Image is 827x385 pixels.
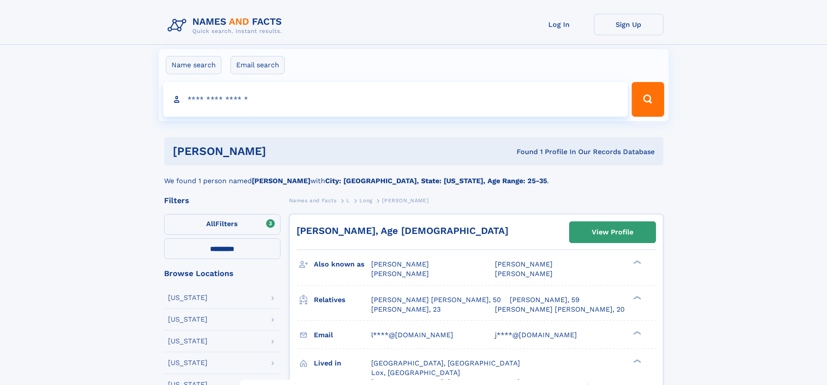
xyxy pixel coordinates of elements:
[325,177,547,185] b: City: [GEOGRAPHIC_DATA], State: [US_STATE], Age Range: 25-35
[592,222,633,242] div: View Profile
[631,260,642,265] div: ❯
[495,305,625,314] a: [PERSON_NAME] [PERSON_NAME], 20
[346,197,350,204] span: L
[164,214,280,235] label: Filters
[164,270,280,277] div: Browse Locations
[297,225,508,236] a: [PERSON_NAME], Age [DEMOGRAPHIC_DATA]
[391,147,655,157] div: Found 1 Profile In Our Records Database
[173,146,392,157] h1: [PERSON_NAME]
[510,295,580,305] a: [PERSON_NAME], 59
[371,270,429,278] span: [PERSON_NAME]
[314,293,371,307] h3: Relatives
[359,197,372,204] span: Long
[631,330,642,336] div: ❯
[164,197,280,204] div: Filters
[495,260,553,268] span: [PERSON_NAME]
[371,295,501,305] a: [PERSON_NAME] [PERSON_NAME], 50
[495,270,553,278] span: [PERSON_NAME]
[168,316,208,323] div: [US_STATE]
[382,197,428,204] span: [PERSON_NAME]
[631,295,642,300] div: ❯
[166,56,221,74] label: Name search
[371,260,429,268] span: [PERSON_NAME]
[594,14,663,35] a: Sign Up
[231,56,285,74] label: Email search
[206,220,215,228] span: All
[168,294,208,301] div: [US_STATE]
[164,165,663,186] div: We found 1 person named with .
[289,195,337,206] a: Names and Facts
[371,305,441,314] a: [PERSON_NAME], 23
[163,82,628,117] input: search input
[631,358,642,364] div: ❯
[346,195,350,206] a: L
[371,369,460,377] span: Lox, [GEOGRAPHIC_DATA]
[371,359,520,367] span: [GEOGRAPHIC_DATA], [GEOGRAPHIC_DATA]
[359,195,372,206] a: Long
[168,359,208,366] div: [US_STATE]
[632,82,664,117] button: Search Button
[314,356,371,371] h3: Lived in
[252,177,310,185] b: [PERSON_NAME]
[168,338,208,345] div: [US_STATE]
[570,222,656,243] a: View Profile
[164,14,289,37] img: Logo Names and Facts
[524,14,594,35] a: Log In
[314,328,371,342] h3: Email
[314,257,371,272] h3: Also known as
